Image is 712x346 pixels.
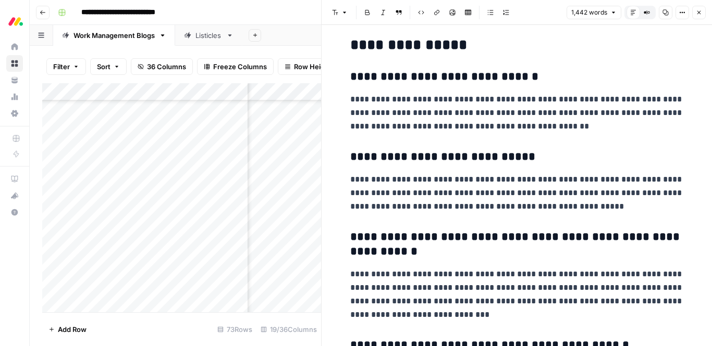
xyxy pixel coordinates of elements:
a: AirOps Academy [6,171,23,187]
a: Browse [6,55,23,72]
button: Row Height [278,58,338,75]
a: Your Data [6,72,23,88]
div: Work Management Blogs [73,30,155,41]
div: What's new? [7,188,22,203]
button: 36 Columns [131,58,193,75]
button: Sort [90,58,127,75]
button: What's new? [6,187,23,204]
div: 73 Rows [213,321,256,338]
span: Add Row [58,324,87,335]
button: Help + Support [6,204,23,221]
button: Freeze Columns [197,58,274,75]
a: Usage [6,88,23,105]
a: Work Management Blogs [53,25,175,46]
button: Workspace: Monday.com [6,8,23,34]
span: Sort [97,61,111,72]
span: Freeze Columns [213,61,267,72]
a: Home [6,39,23,55]
button: Add Row [42,321,93,338]
span: 1,442 words [571,8,607,17]
span: Filter [53,61,70,72]
a: Listicles [175,25,242,46]
span: 36 Columns [147,61,186,72]
div: 19/36 Columns [256,321,321,338]
span: Row Height [294,61,332,72]
button: Filter [46,58,86,75]
a: Settings [6,105,23,122]
img: Monday.com Logo [6,12,25,31]
button: 1,442 words [567,6,621,19]
div: Listicles [195,30,222,41]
